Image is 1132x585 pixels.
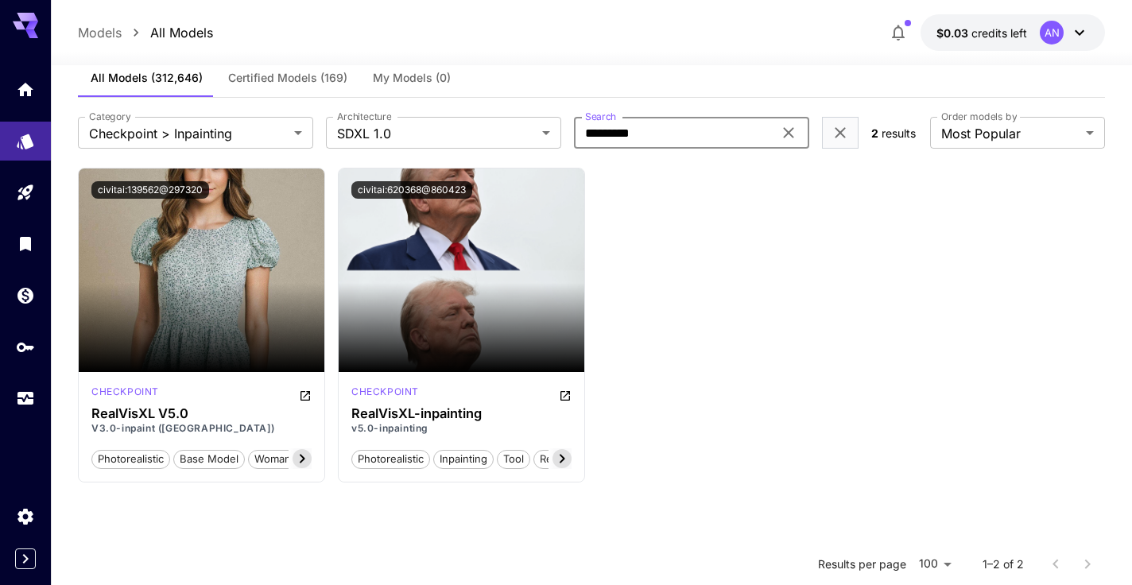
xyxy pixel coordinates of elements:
[91,385,159,399] p: checkpoint
[150,23,213,42] a: All Models
[352,451,429,467] span: photorealistic
[91,406,312,421] h3: RealVisXL V5.0
[174,451,244,467] span: base model
[818,556,906,572] p: Results per page
[16,506,35,526] div: Settings
[497,448,530,469] button: tool
[89,110,131,123] label: Category
[248,448,297,469] button: woman
[533,448,580,469] button: realvis
[15,548,36,569] button: Expand sidebar
[92,451,169,467] span: photorealistic
[1040,21,1064,45] div: AN
[351,181,472,199] button: civitai:620368@860423
[983,556,1024,572] p: 1–2 of 2
[351,385,419,399] p: checkpoint
[936,25,1027,41] div: $0.0277
[16,79,35,99] div: Home
[351,421,572,436] p: v5.0-inpainting
[91,181,209,199] button: civitai:139562@297320
[971,26,1027,40] span: credits left
[433,448,494,469] button: inpainting
[91,421,312,436] p: V3.0-inpaint ([GEOGRAPHIC_DATA])
[249,451,297,467] span: woman
[559,385,572,404] button: Open in CivitAI
[337,124,536,143] span: SDXL 1.0
[89,124,288,143] span: Checkpoint > Inpainting
[16,285,35,305] div: Wallet
[351,448,430,469] button: photorealistic
[498,451,529,467] span: tool
[585,110,616,123] label: Search
[16,389,35,409] div: Usage
[16,126,35,146] div: Models
[871,126,878,140] span: 2
[78,23,213,42] nav: breadcrumb
[91,71,203,85] span: All Models (312,646)
[351,385,419,404] div: SDXL 1.0
[337,110,391,123] label: Architecture
[173,448,245,469] button: base model
[78,23,122,42] a: Models
[351,406,572,421] h3: RealVisXL-inpainting
[16,337,35,357] div: API Keys
[882,126,916,140] span: results
[941,124,1080,143] span: Most Popular
[434,451,493,467] span: inpainting
[373,71,451,85] span: My Models (0)
[91,385,159,404] div: SDXL 1.0
[921,14,1105,51] button: $0.0277AN
[941,110,1017,123] label: Order models by
[534,451,580,467] span: realvis
[299,385,312,404] button: Open in CivitAI
[913,552,957,575] div: 100
[228,71,347,85] span: Certified Models (169)
[831,123,850,143] button: Clear filters (2)
[16,234,35,254] div: Library
[16,183,35,203] div: Playground
[936,26,971,40] span: $0.03
[91,448,170,469] button: photorealistic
